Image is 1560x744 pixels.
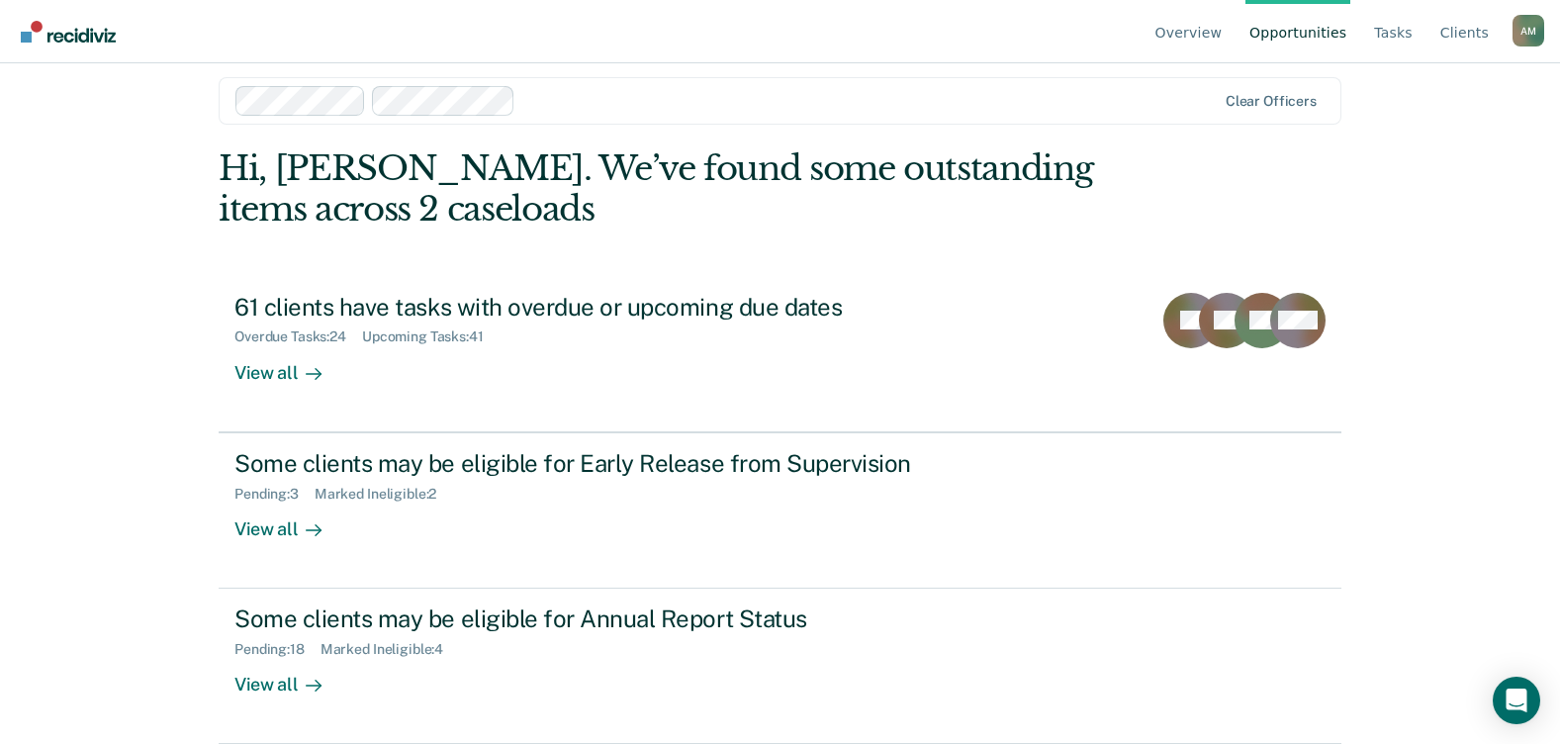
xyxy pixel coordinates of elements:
[1226,93,1317,110] div: Clear officers
[362,328,500,345] div: Upcoming Tasks : 41
[234,658,345,697] div: View all
[219,148,1117,230] div: Hi, [PERSON_NAME]. We’ve found some outstanding items across 2 caseloads
[234,449,929,478] div: Some clients may be eligible for Early Release from Supervision
[21,21,116,43] img: Recidiviz
[1493,677,1540,724] div: Open Intercom Messenger
[219,277,1341,432] a: 61 clients have tasks with overdue or upcoming due datesOverdue Tasks:24Upcoming Tasks:41View all
[219,432,1341,589] a: Some clients may be eligible for Early Release from SupervisionPending:3Marked Ineligible:2View all
[234,641,321,658] div: Pending : 18
[234,345,345,384] div: View all
[234,604,929,633] div: Some clients may be eligible for Annual Report Status
[1513,15,1544,46] div: A M
[219,589,1341,744] a: Some clients may be eligible for Annual Report StatusPending:18Marked Ineligible:4View all
[315,486,452,503] div: Marked Ineligible : 2
[1513,15,1544,46] button: Profile dropdown button
[234,502,345,540] div: View all
[234,293,929,322] div: 61 clients have tasks with overdue or upcoming due dates
[321,641,459,658] div: Marked Ineligible : 4
[234,328,362,345] div: Overdue Tasks : 24
[234,486,315,503] div: Pending : 3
